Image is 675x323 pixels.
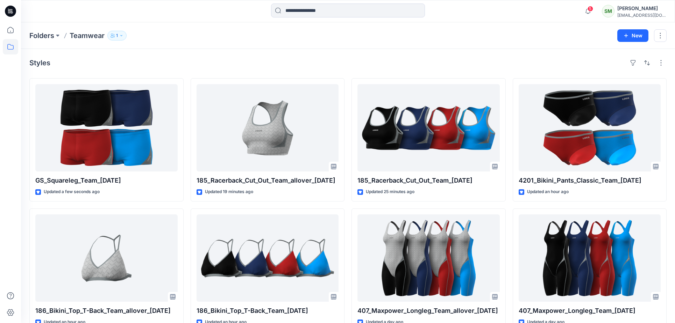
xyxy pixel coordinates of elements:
[519,214,661,302] a: 407_Maxpower_Longleg_Team_13.10.25
[527,188,569,196] p: Updated an hour ago
[519,84,661,171] a: 4201_Bikini_Pants_Classic_Team_14.10.25
[357,176,500,185] p: 185_Racerback_Cut_Out_Team_[DATE]
[617,13,666,18] div: [EMAIL_ADDRESS][DOMAIN_NAME]
[35,84,178,171] a: GS_Squareleg_Team_14.10.25
[366,188,414,196] p: Updated 25 minutes ago
[519,176,661,185] p: 4201_Bikini_Pants_Classic_Team_[DATE]
[197,176,339,185] p: 185_Racerback_Cut_Out_Team_allover_[DATE]
[205,188,253,196] p: Updated 19 minutes ago
[197,214,339,302] a: 186_Bikini_Top_T-Back_Team_14.10.25
[35,214,178,302] a: 186_Bikini_Top_T-Back_Team_allover_14.10.25
[588,6,593,12] span: 5
[519,306,661,316] p: 407_Maxpower_Longleg_Team_[DATE]
[35,176,178,185] p: GS_Squareleg_Team_[DATE]
[357,214,500,302] a: 407_Maxpower_Longleg_Team_allover_13.10.25
[29,59,50,67] h4: Styles
[357,84,500,171] a: 185_Racerback_Cut_Out_Team_14.10.25
[35,306,178,316] p: 186_Bikini_Top_T-Back_Team_allover_[DATE]
[197,306,339,316] p: 186_Bikini_Top_T-Back_Team_[DATE]
[107,31,127,41] button: 1
[197,84,339,171] a: 185_Racerback_Cut_Out_Team_allover_14.10.25
[29,31,54,41] a: Folders
[70,31,105,41] p: Teamwear
[602,5,614,17] div: SM
[116,32,118,39] p: 1
[44,188,100,196] p: Updated a few seconds ago
[617,29,648,42] button: New
[617,4,666,13] div: [PERSON_NAME]
[357,306,500,316] p: 407_Maxpower_Longleg_Team_allover_[DATE]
